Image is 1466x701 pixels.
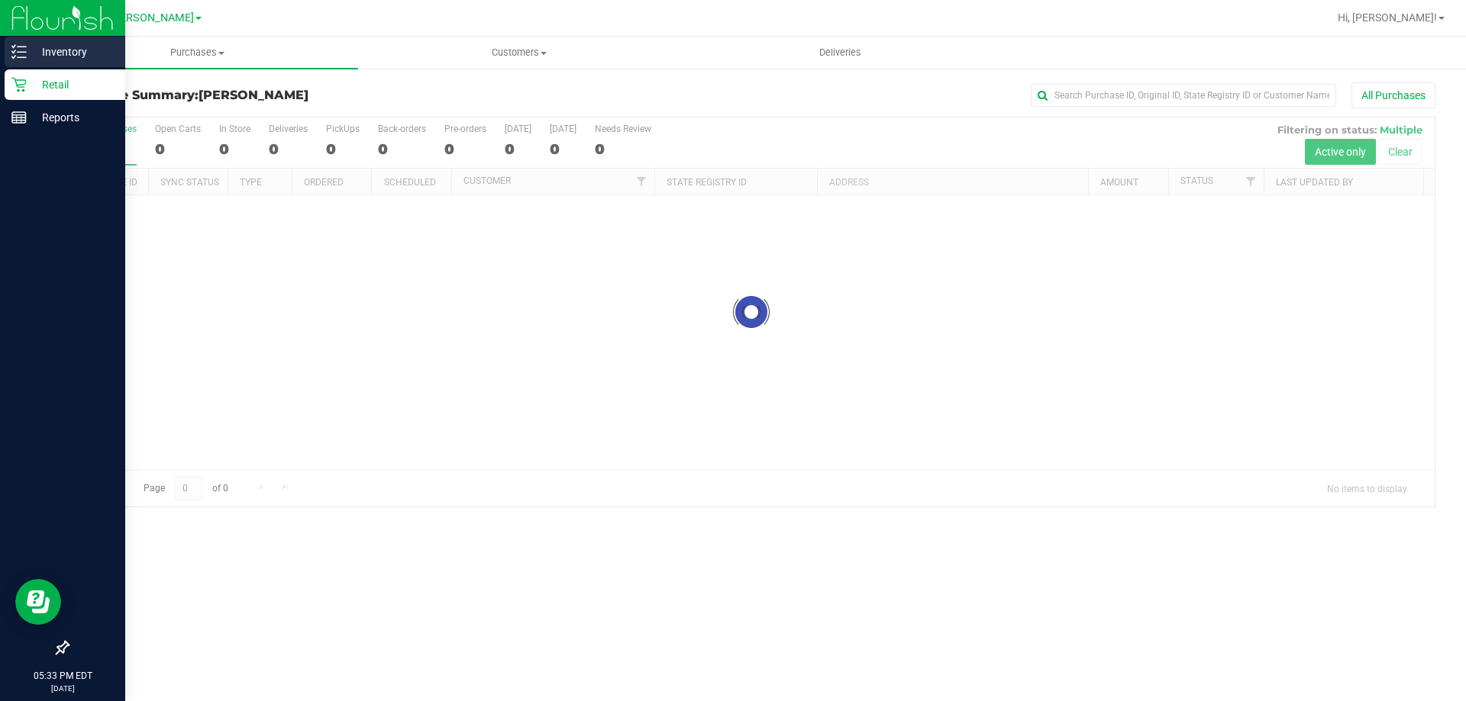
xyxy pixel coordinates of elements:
[67,88,523,102] h3: Purchase Summary:
[799,46,882,59] span: Deliveries
[11,77,27,92] inline-svg: Retail
[1338,11,1437,24] span: Hi, [PERSON_NAME]!
[27,43,118,61] p: Inventory
[680,37,1001,69] a: Deliveries
[37,37,358,69] a: Purchases
[359,46,679,59] span: Customers
[15,579,61,625] iframe: Resource center
[37,46,358,59] span: Purchases
[11,110,27,125] inline-svg: Reports
[110,11,194,24] span: [PERSON_NAME]
[27,76,118,94] p: Retail
[7,669,118,683] p: 05:33 PM EDT
[1351,82,1435,108] button: All Purchases
[27,108,118,127] p: Reports
[11,44,27,59] inline-svg: Inventory
[1031,84,1336,107] input: Search Purchase ID, Original ID, State Registry ID or Customer Name...
[199,88,308,102] span: [PERSON_NAME]
[358,37,680,69] a: Customers
[7,683,118,694] p: [DATE]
